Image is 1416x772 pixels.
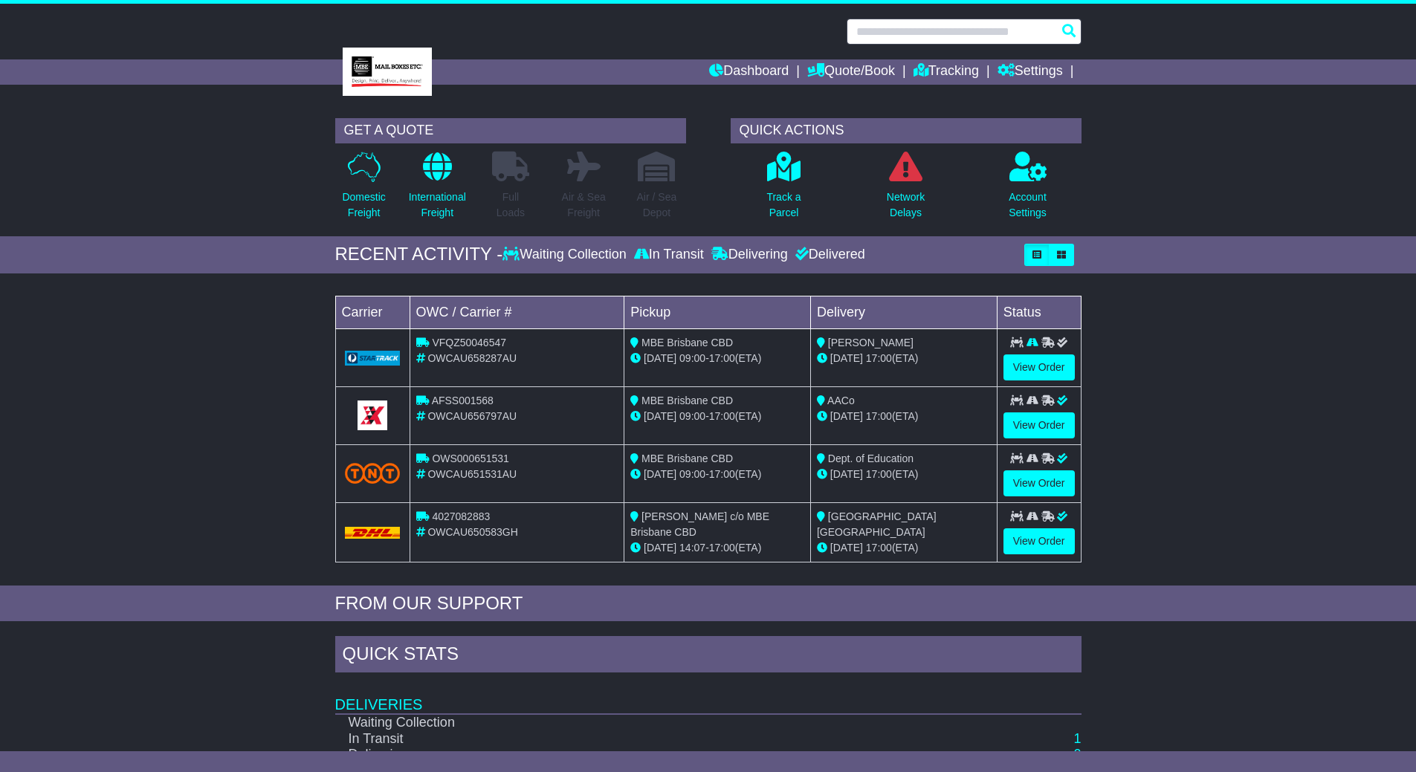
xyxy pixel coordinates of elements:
span: [GEOGRAPHIC_DATA] [GEOGRAPHIC_DATA] [817,510,937,538]
span: 17:00 [866,410,892,422]
a: Tracking [914,59,979,85]
span: 09:00 [679,410,705,422]
div: GET A QUOTE [335,118,686,143]
div: - (ETA) [630,409,804,424]
a: Quote/Book [807,59,895,85]
img: GetCarrierServiceLogo [358,400,387,430]
p: Full Loads [492,189,529,221]
span: 09:00 [679,468,705,480]
td: Status [997,296,1081,328]
span: OWCAU658287AU [427,352,517,364]
span: MBE Brisbane CBD [641,453,733,464]
td: Waiting Collection [335,714,914,731]
span: 17:00 [709,542,735,554]
div: (ETA) [817,351,991,366]
span: 17:00 [709,468,735,480]
span: OWCAU650583GH [427,526,517,538]
div: - (ETA) [630,540,804,556]
span: 17:00 [709,352,735,364]
span: AFSS001568 [432,395,494,406]
a: NetworkDelays [886,151,925,229]
div: Delivering [708,247,792,263]
a: AccountSettings [1008,151,1047,229]
div: In Transit [630,247,708,263]
p: Domestic Freight [342,189,385,221]
span: MBE Brisbane CBD [641,395,733,406]
a: View Order [1003,470,1075,496]
div: (ETA) [817,467,991,482]
span: AACo [827,395,855,406]
a: InternationalFreight [408,151,467,229]
div: Quick Stats [335,636,1082,676]
p: Network Delays [887,189,925,221]
a: View Order [1003,528,1075,554]
span: OWCAU656797AU [427,410,517,422]
span: OWCAU651531AU [427,468,517,480]
td: In Transit [335,731,914,747]
div: RECENT ACTIVITY - [335,244,503,265]
a: View Order [1003,412,1075,438]
span: [DATE] [830,468,863,480]
a: Dashboard [709,59,789,85]
td: Delivery [810,296,997,328]
a: DomesticFreight [341,151,386,229]
img: GetCarrierServiceLogo [345,351,401,366]
span: [DATE] [644,542,676,554]
span: [DATE] [644,410,676,422]
span: [DATE] [830,542,863,554]
img: TNT_Domestic.png [345,463,401,483]
span: 17:00 [866,542,892,554]
div: - (ETA) [630,467,804,482]
td: Carrier [335,296,410,328]
span: [DATE] [644,468,676,480]
span: MBE Brisbane CBD [641,337,733,348]
div: Delivered [792,247,865,263]
a: 1 [1073,731,1081,746]
span: 09:00 [679,352,705,364]
div: FROM OUR SUPPORT [335,593,1082,614]
td: Delivering [335,747,914,763]
span: 14:07 [679,542,705,554]
a: 0 [1073,747,1081,762]
span: [PERSON_NAME] [828,337,914,348]
a: Track aParcel [766,151,801,229]
td: Pickup [624,296,811,328]
p: Track a Parcel [766,189,801,221]
span: [DATE] [830,352,863,364]
td: Deliveries [335,676,1082,714]
span: [DATE] [830,410,863,422]
p: Air & Sea Freight [562,189,606,221]
img: MBE Brisbane CBD [343,48,432,96]
p: Account Settings [1009,189,1047,221]
span: 17:00 [866,468,892,480]
span: OWS000651531 [432,453,509,464]
a: Settings [998,59,1063,85]
div: Waiting Collection [502,247,630,263]
span: [PERSON_NAME] c/o MBE Brisbane CBD [630,510,769,538]
span: Dept. of Education [828,453,914,464]
td: OWC / Carrier # [410,296,624,328]
div: (ETA) [817,409,991,424]
a: View Order [1003,354,1075,380]
div: QUICK ACTIONS [731,118,1082,143]
div: (ETA) [817,540,991,556]
span: 17:00 [709,410,735,422]
span: 4027082883 [432,510,490,522]
div: - (ETA) [630,351,804,366]
span: VFQZ50046547 [432,337,506,348]
span: [DATE] [644,352,676,364]
img: DHL.png [345,527,401,539]
span: 17:00 [866,352,892,364]
p: Air / Sea Depot [637,189,677,221]
p: International Freight [409,189,466,221]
